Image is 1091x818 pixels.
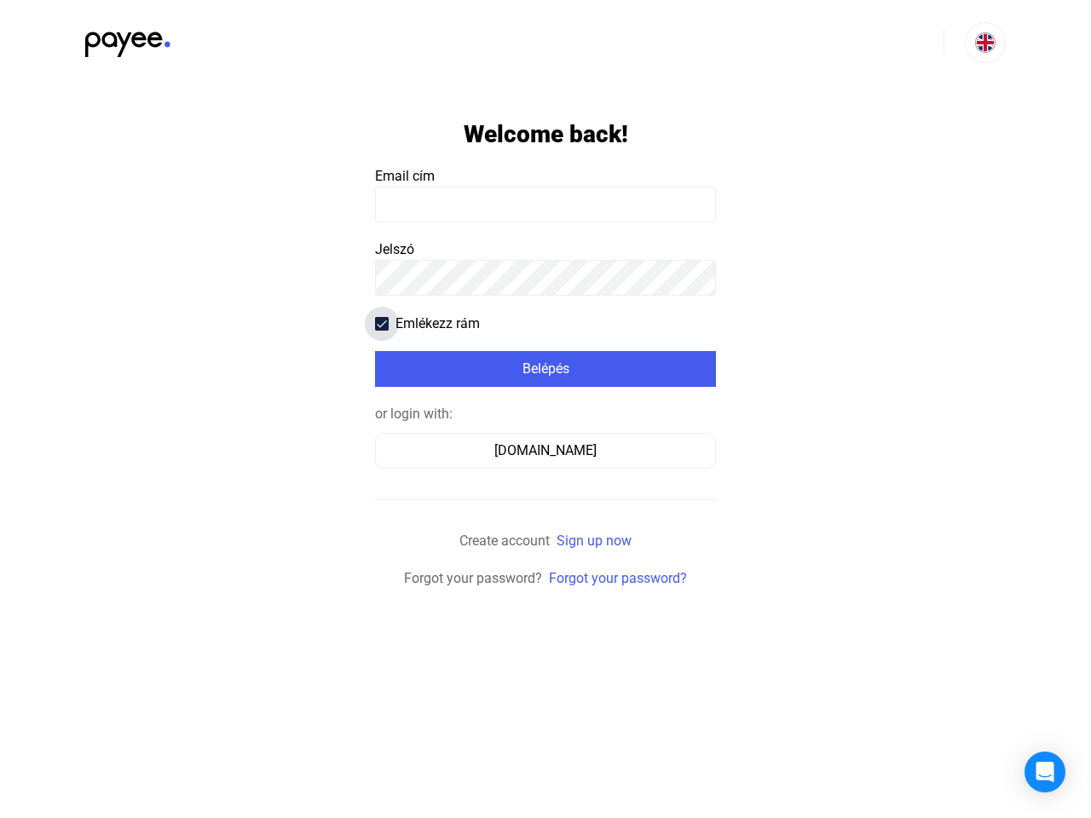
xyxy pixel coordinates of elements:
[375,351,716,387] button: Belépés
[375,241,414,257] span: Jelszó
[380,359,711,379] div: Belépés
[375,168,435,184] span: Email cím
[381,441,710,461] div: [DOMAIN_NAME]
[375,442,716,458] a: [DOMAIN_NAME]
[375,433,716,469] button: [DOMAIN_NAME]
[459,533,550,549] span: Create account
[975,32,996,53] img: EN
[464,119,628,149] h1: Welcome back!
[375,404,716,424] div: or login with:
[965,22,1006,63] button: EN
[85,22,170,57] img: black-payee-blue-dot.svg
[1025,752,1065,792] div: Open Intercom Messenger
[557,533,632,549] a: Sign up now
[549,570,687,586] a: Forgot your password?
[404,570,542,586] span: Forgot your password?
[395,314,480,334] span: Emlékezz rám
